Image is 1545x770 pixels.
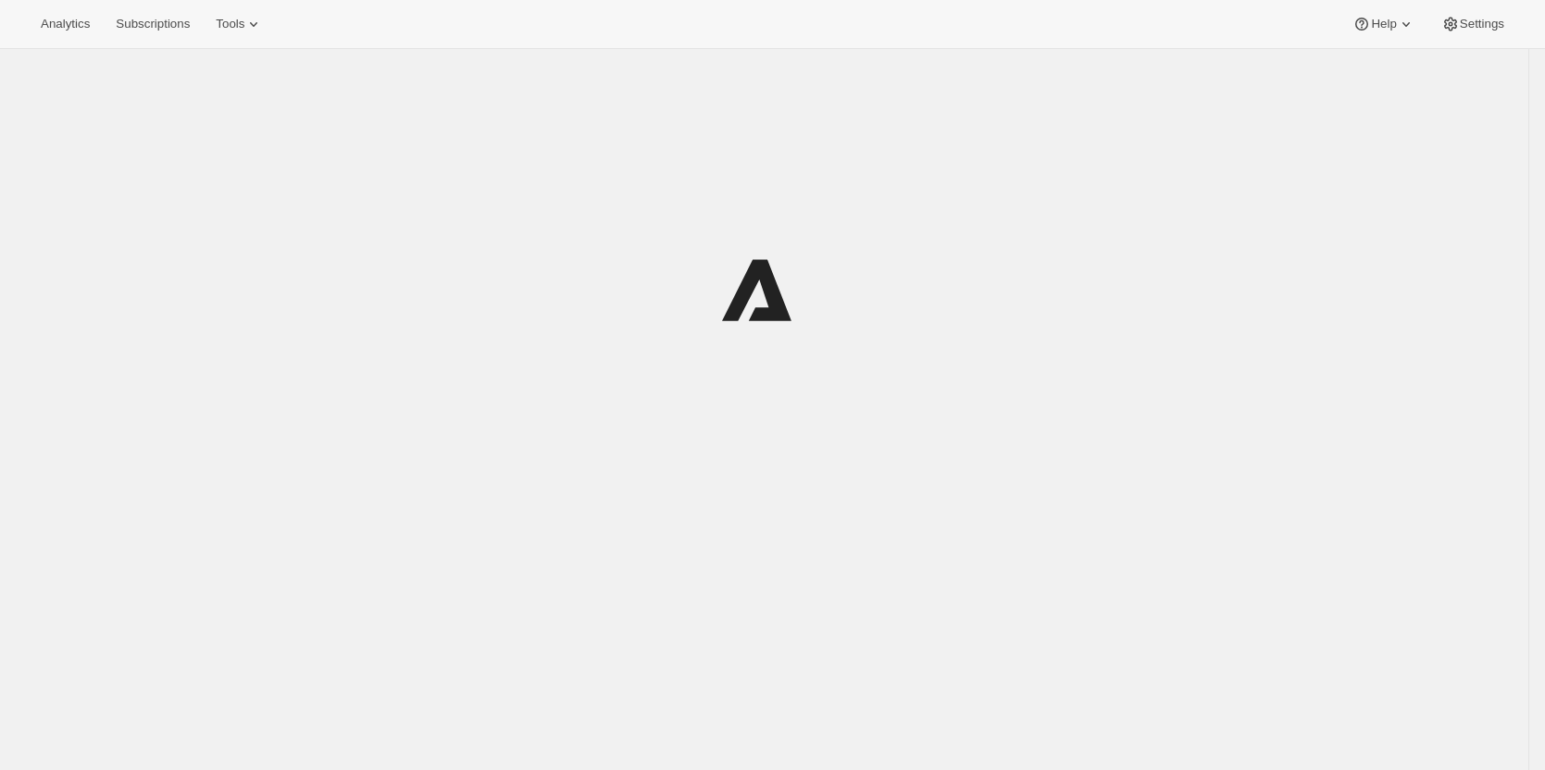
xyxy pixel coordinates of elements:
button: Analytics [30,11,101,37]
button: Settings [1430,11,1515,37]
span: Subscriptions [116,17,190,31]
button: Tools [205,11,274,37]
button: Help [1341,11,1426,37]
span: Tools [216,17,244,31]
span: Analytics [41,17,90,31]
button: Subscriptions [105,11,201,37]
span: Help [1371,17,1396,31]
span: Settings [1460,17,1504,31]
